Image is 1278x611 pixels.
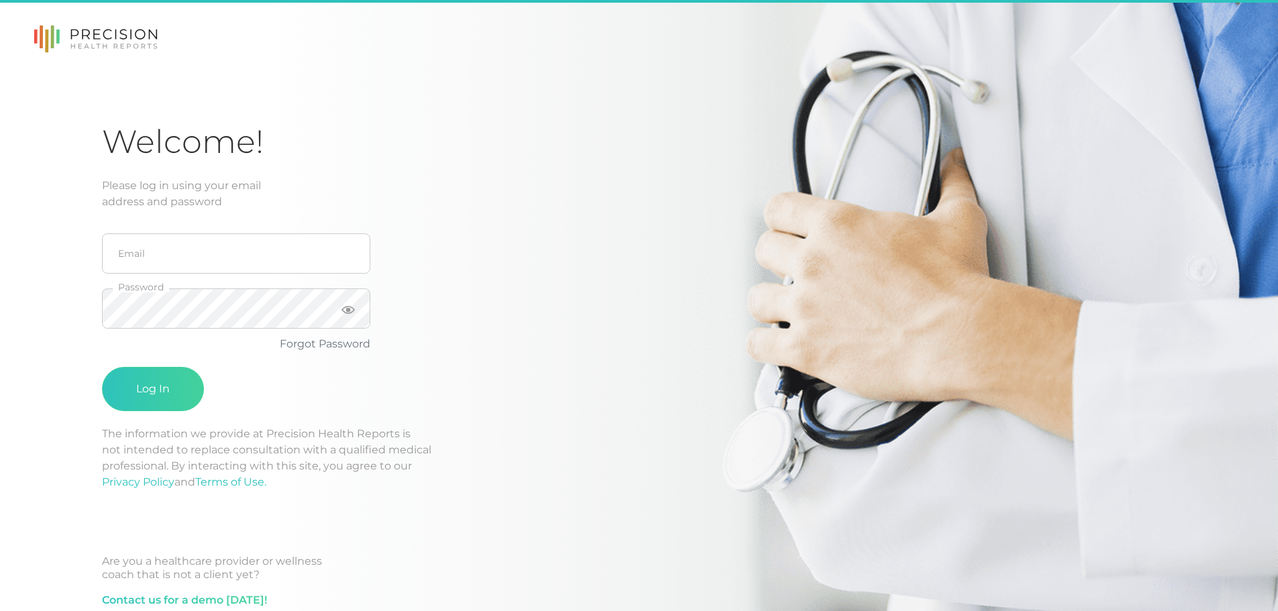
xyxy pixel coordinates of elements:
a: Contact us for a demo [DATE]! [102,592,267,608]
button: Log In [102,367,204,411]
h1: Welcome! [102,122,1176,162]
a: Terms of Use. [195,476,266,488]
div: Please log in using your email address and password [102,178,1176,210]
a: Forgot Password [280,337,370,350]
p: The information we provide at Precision Health Reports is not intended to replace consultation wi... [102,426,1176,490]
a: Privacy Policy [102,476,174,488]
div: Are you a healthcare provider or wellness coach that is not a client yet? [102,555,1176,581]
input: Email [102,233,370,274]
